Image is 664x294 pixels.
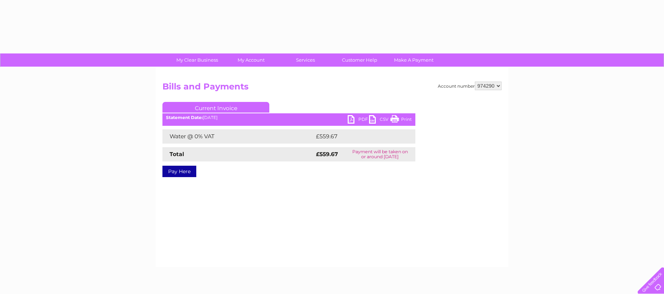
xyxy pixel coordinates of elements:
[314,129,403,144] td: £559.67
[168,53,227,67] a: My Clear Business
[162,82,502,95] h2: Bills and Payments
[438,82,502,90] div: Account number
[162,129,314,144] td: Water @ 0% VAT
[348,115,369,125] a: PDF
[390,115,412,125] a: Print
[369,115,390,125] a: CSV
[162,102,269,113] a: Current Invoice
[222,53,281,67] a: My Account
[384,53,443,67] a: Make A Payment
[276,53,335,67] a: Services
[162,115,415,120] div: [DATE]
[316,151,338,158] strong: £559.67
[170,151,184,158] strong: Total
[345,147,415,161] td: Payment will be taken on or around [DATE]
[162,166,196,177] a: Pay Here
[166,115,203,120] b: Statement Date:
[330,53,389,67] a: Customer Help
